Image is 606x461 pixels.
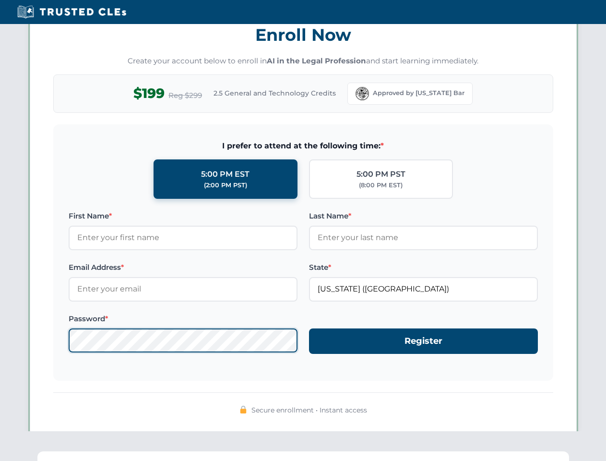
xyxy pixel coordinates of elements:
[168,90,202,101] span: Reg $299
[309,328,538,354] button: Register
[309,210,538,222] label: Last Name
[214,88,336,98] span: 2.5 General and Technology Credits
[133,83,165,104] span: $199
[204,181,247,190] div: (2:00 PM PST)
[69,262,297,273] label: Email Address
[239,406,247,413] img: 🔒
[309,262,538,273] label: State
[53,20,553,50] h3: Enroll Now
[267,56,366,65] strong: AI in the Legal Profession
[309,277,538,301] input: Florida (FL)
[14,5,129,19] img: Trusted CLEs
[309,226,538,250] input: Enter your last name
[373,88,464,98] span: Approved by [US_STATE] Bar
[53,56,553,67] p: Create your account below to enroll in and start learning immediately.
[356,168,405,181] div: 5:00 PM PST
[69,140,538,152] span: I prefer to attend at the following time:
[201,168,250,181] div: 5:00 PM EST
[359,181,403,190] div: (8:00 PM EST)
[69,226,297,250] input: Enter your first name
[69,277,297,301] input: Enter your email
[356,87,369,100] img: Florida Bar
[69,210,297,222] label: First Name
[251,405,367,415] span: Secure enrollment • Instant access
[69,313,297,325] label: Password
